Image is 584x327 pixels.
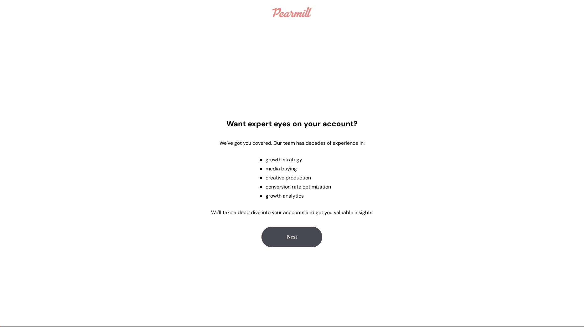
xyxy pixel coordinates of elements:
p: We'll take a deep dive into your accounts and get you valuable insights. [211,209,373,216]
h2: Want expert eyes on your account? [226,119,358,128]
li: media buying [266,165,331,172]
a: Logo [269,4,315,20]
li: growth analytics [266,193,331,199]
button: Next [261,226,323,248]
li: growth strategy [266,156,331,163]
img: Logo [272,7,312,17]
li: conversion rate optimization [266,184,331,190]
li: creative production [266,174,331,181]
p: We’ve got you covered. Our team has decades of experience in: [220,140,364,146]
